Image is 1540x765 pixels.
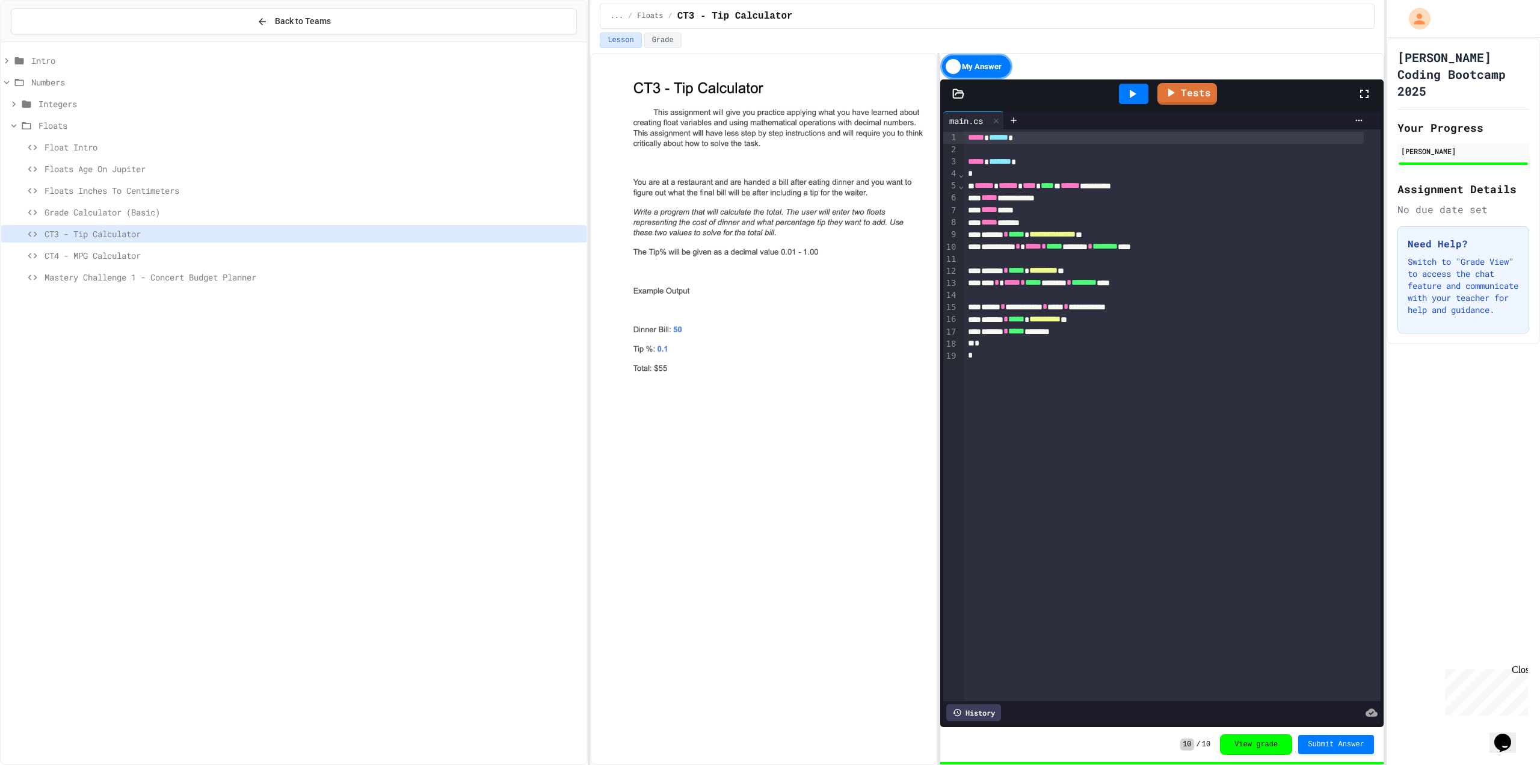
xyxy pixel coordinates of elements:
span: 10 [1202,740,1210,749]
button: Lesson [600,33,641,48]
button: Submit Answer [1298,735,1374,754]
div: History [946,704,1001,721]
div: main.cs [943,111,1004,129]
div: 13 [943,277,958,290]
div: 8 [943,217,958,229]
div: Chat with us now!Close [5,5,83,76]
span: / [628,11,632,21]
a: Tests [1157,83,1217,105]
p: Switch to "Grade View" to access the chat feature and communicate with your teacher for help and ... [1408,256,1519,316]
span: Intro [31,54,582,67]
span: 10 [1180,739,1193,751]
span: Floats [637,11,663,21]
div: main.cs [943,114,989,127]
span: Floats Age On Jupiter [45,163,582,175]
span: Numbers [31,76,582,88]
div: 16 [943,314,958,326]
div: 14 [943,290,958,302]
span: CT3 - Tip Calculator [45,228,582,240]
h1: [PERSON_NAME] Coding Bootcamp 2025 [1397,49,1529,99]
button: Back to Teams [11,8,577,34]
span: Integers [38,98,582,110]
h2: Assignment Details [1397,181,1529,197]
span: Grade Calculator (Basic) [45,206,582,218]
div: No due date set [1397,202,1529,217]
div: 18 [943,338,958,350]
span: Fold line [958,169,964,179]
div: 2 [943,144,958,156]
div: 5 [943,180,958,192]
span: Submit Answer [1308,740,1364,749]
span: / [668,11,672,21]
div: 12 [943,265,958,277]
div: 11 [943,253,958,265]
div: 4 [943,168,958,180]
span: Fold line [958,181,964,190]
span: / [1197,740,1201,749]
span: Back to Teams [275,15,331,28]
span: Mastery Challenge 1 - Concert Budget Planner [45,271,582,283]
button: View grade [1220,734,1292,755]
div: 10 [943,241,958,253]
span: CT4 - MPG Calculator [45,249,582,262]
div: 9 [943,229,958,241]
h3: Need Help? [1408,237,1519,251]
div: 15 [943,302,958,314]
h2: Your Progress [1397,119,1529,136]
button: Grade [644,33,682,48]
div: 1 [943,132,958,144]
span: ... [610,11,623,21]
div: 19 [943,350,958,362]
div: 7 [943,205,958,217]
div: 3 [943,156,958,168]
div: [PERSON_NAME] [1401,146,1526,156]
iframe: chat widget [1489,717,1528,753]
iframe: chat widget [1440,664,1528,716]
div: 6 [943,192,958,204]
span: CT3 - Tip Calculator [677,9,793,23]
div: My Account [1396,5,1434,33]
div: 17 [943,326,958,338]
span: Floats [38,119,582,132]
span: Floats Inches To Centimeters [45,184,582,197]
span: Float Intro [45,141,582,153]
